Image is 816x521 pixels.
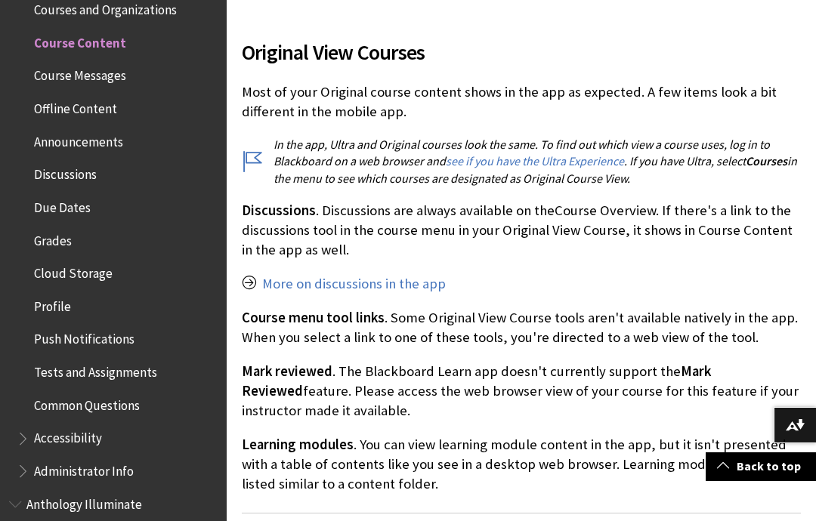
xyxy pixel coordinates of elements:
span: Push Notifications [34,327,134,347]
span: Tests and Assignments [34,359,157,380]
span: Grades [34,228,72,248]
p: In the app, Ultra and Original courses look the same. To find out which view a course uses, log i... [242,136,801,187]
span: Discussions [34,162,97,182]
span: Discussions [242,202,316,219]
p: . You can view learning module content in the app, but it isn't presented with a table of content... [242,435,801,495]
span: Course Messages [34,63,126,84]
span: Course Overview [555,202,656,219]
span: Learning modules [242,436,354,453]
span: Profile [34,294,71,314]
span: Accessibility [34,426,102,446]
span: Due Dates [34,195,91,215]
span: Common Questions [34,393,140,413]
p: . The Blackboard Learn app doesn't currently support the feature. Please access the web browser v... [242,362,801,421]
span: Mark reviewed [242,362,332,380]
a: see if you have the Ultra Experience [446,153,624,169]
span: Courses [746,153,787,168]
span: Original View Courses [242,36,801,68]
a: Back to top [706,452,816,480]
span: Offline Content [34,96,117,116]
span: Course menu tool links [242,309,385,326]
span: Anthology Illuminate [26,492,142,512]
p: . Some Original View Course tools aren't available natively in the app. When you select a link to... [242,308,801,347]
span: Course Content [34,30,126,51]
span: Administrator Info [34,458,134,479]
span: Announcements [34,129,123,150]
p: Most of your Original course content shows in the app as expected. A few items look a bit differe... [242,82,801,122]
span: Cloud Storage [34,260,113,281]
a: More on discussions in the app [262,275,446,293]
p: . Discussions are always available on the . If there's a link to the discussions tool in the cour... [242,201,801,260]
